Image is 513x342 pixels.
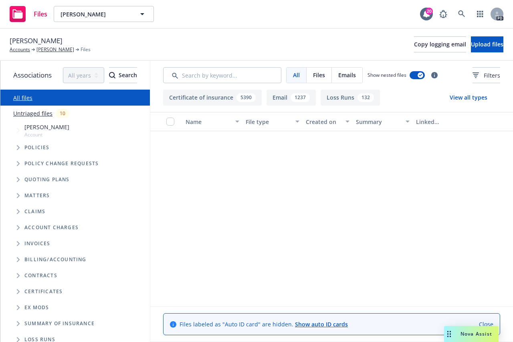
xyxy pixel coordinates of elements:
span: Files [81,46,91,53]
button: [PERSON_NAME] [54,6,154,22]
a: Accounts [10,46,30,53]
span: Policy change requests [24,161,99,166]
input: Select all [166,118,174,126]
span: Billing/Accounting [24,257,87,262]
button: Created on [303,112,353,131]
a: Close [479,320,493,328]
span: Account charges [24,225,79,230]
div: Summary [356,118,401,126]
span: Claims [24,209,45,214]
button: Email [267,90,316,106]
a: [PERSON_NAME] [36,46,74,53]
span: [PERSON_NAME] [10,36,63,46]
div: Created on [306,118,341,126]
a: Switch app [472,6,488,22]
a: Untriaged files [13,109,53,118]
span: Contracts [24,273,57,278]
button: Summary [353,112,413,131]
span: Emails [338,71,356,79]
div: Tree Example [0,121,150,252]
div: Linked associations [416,118,470,126]
div: File type [246,118,291,126]
span: Associations [13,70,52,80]
a: All files [13,94,32,102]
span: Filters [473,71,500,80]
span: Matters [24,193,50,198]
span: Summary of insurance [24,321,95,326]
div: 20 [426,8,433,15]
button: Nova Assist [444,326,499,342]
button: Copy logging email [414,36,466,52]
div: Drag to move [444,326,454,342]
span: Invoices [24,241,50,246]
span: Nova Assist [460,330,492,337]
div: 132 [357,93,374,102]
button: Filters [473,67,500,83]
a: Files [6,3,50,25]
button: File type [242,112,303,131]
span: Certificates [24,289,63,294]
button: Loss Runs [321,90,380,106]
button: SearchSearch [109,67,137,83]
a: Report a Bug [435,6,451,22]
span: Policies [24,145,50,150]
span: Files labeled as "Auto ID card" are hidden. [180,320,348,328]
span: Files [34,11,47,17]
span: All [293,71,300,79]
span: Copy logging email [414,40,466,48]
button: Name [182,112,242,131]
span: Account [24,131,69,138]
a: Search [454,6,470,22]
span: Upload files [471,40,503,48]
a: Show auto ID cards [295,320,348,328]
span: Show nested files [368,72,406,78]
span: Filters [484,71,500,80]
div: 10 [56,109,69,118]
span: Quoting plans [24,177,70,182]
input: Search by keyword... [163,67,281,83]
span: [PERSON_NAME] [61,10,130,18]
button: View all types [437,90,500,106]
div: Name [186,118,230,126]
svg: Search [109,72,115,78]
button: Linked associations [413,112,473,131]
div: Search [109,68,137,83]
span: Loss Runs [24,337,55,342]
span: [PERSON_NAME] [24,123,69,131]
button: Upload files [471,36,503,52]
button: Certificate of insurance [163,90,262,106]
span: Files [313,71,325,79]
div: 1237 [291,93,310,102]
span: Ex Mods [24,305,49,310]
div: 5390 [236,93,256,102]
